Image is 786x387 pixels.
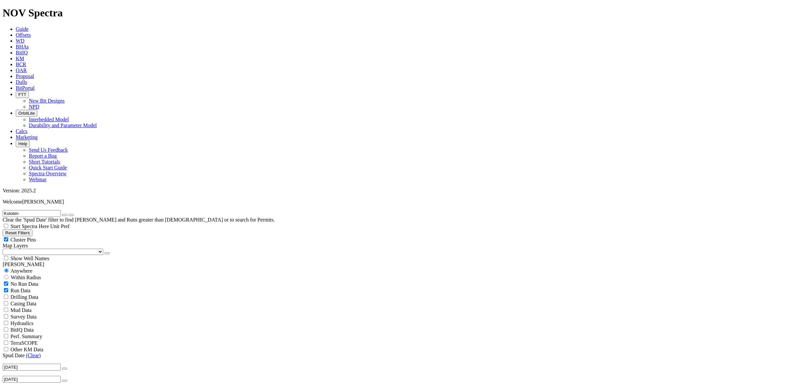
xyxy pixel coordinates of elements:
[29,117,69,122] a: Interbedded Model
[16,32,31,38] a: Offsets
[3,376,61,383] input: Before
[3,229,32,236] button: Reset Filters
[16,44,29,49] a: BHAs
[10,294,38,300] span: Drilling Data
[3,353,25,358] span: Spud Date
[10,281,38,287] span: No Run Data
[3,217,275,223] span: Clear the 'Spud Date' filter to find [PERSON_NAME] and Runs greater than [DEMOGRAPHIC_DATA] or to...
[18,111,35,116] span: OrbitLite
[16,50,28,55] a: BitIQ
[10,237,36,242] span: Cluster Pins
[16,85,35,91] a: BitPortal
[26,353,41,358] a: (Clear)
[3,7,783,19] h1: NOV Spectra
[10,307,31,313] span: Mud Data
[29,165,67,170] a: Quick Start Guide
[22,199,64,204] span: [PERSON_NAME]
[29,123,97,128] a: Durability and Parameter Model
[29,147,68,153] a: Send Us Feedback
[16,91,29,98] button: FTT
[10,327,34,333] span: BitIQ Data
[3,199,783,205] p: Welcome
[16,68,27,73] a: OAR
[11,275,41,280] span: Within Radius
[16,62,26,67] a: BCR
[10,340,38,346] span: TerraSCOPE
[29,171,66,176] a: Spectra Overview
[29,98,65,104] a: New Bit Designs
[10,314,37,319] span: Survey Data
[3,346,783,353] filter-controls-checkbox: TerraSCOPE Data
[3,243,28,248] span: Map Layers
[3,339,783,346] filter-controls-checkbox: TerraSCOPE Data
[50,223,69,229] span: Unit Pref
[16,73,34,79] a: Proposal
[16,56,24,61] a: KM
[10,268,32,274] span: Anywhere
[4,224,8,228] input: Start Spectra Here
[10,288,30,293] span: Run Data
[29,104,39,109] a: NPD
[16,140,30,147] button: Help
[18,141,27,146] span: Help
[29,159,60,164] a: Short Tutorials
[10,301,36,306] span: Casing Data
[16,38,25,44] a: WD
[10,320,33,326] span: Hydraulics
[29,177,47,182] a: Webinar
[3,364,61,371] input: After
[10,334,42,339] span: Perf. Summary
[3,333,783,339] filter-controls-checkbox: Performance Summary
[3,261,783,267] div: [PERSON_NAME]
[16,79,27,85] a: Dulls
[16,26,28,32] a: Guide
[29,153,57,159] a: Report a Bug
[3,188,783,194] div: Version: 2025.2
[16,110,37,117] button: OrbitLite
[3,210,61,217] input: Search
[18,92,26,97] span: FTT
[16,128,28,134] a: Calcs
[10,223,49,229] span: Start Spectra Here
[3,320,783,326] filter-controls-checkbox: Hydraulics Analysis
[10,256,49,261] span: Show Well Names
[10,347,43,352] span: Other KM Data
[16,134,38,140] a: Marketing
